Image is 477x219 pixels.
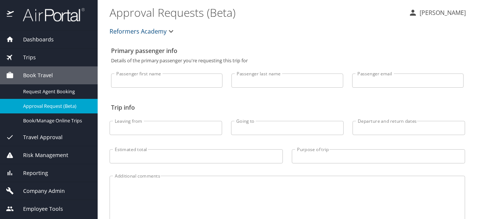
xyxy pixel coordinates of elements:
[14,53,36,62] span: Trips
[14,151,68,159] span: Risk Management
[7,7,15,22] img: icon-airportal.png
[14,71,53,79] span: Book Travel
[23,88,89,95] span: Request Agent Booking
[110,1,402,24] h1: Approval Requests (Beta)
[15,7,85,22] img: airportal-logo.png
[111,58,464,63] p: Details of the primary passenger you're requesting this trip for
[23,103,89,110] span: Approval Request (Beta)
[111,45,464,57] h2: Primary passenger info
[14,133,63,141] span: Travel Approval
[110,26,167,37] span: Reformers Academy
[14,187,65,195] span: Company Admin
[405,6,469,19] button: [PERSON_NAME]
[417,8,466,17] p: [PERSON_NAME]
[14,169,48,177] span: Reporting
[14,205,63,213] span: Employee Tools
[23,117,89,124] span: Book/Manage Online Trips
[107,24,179,39] button: Reformers Academy
[14,35,54,44] span: Dashboards
[111,101,464,113] h2: Trip info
